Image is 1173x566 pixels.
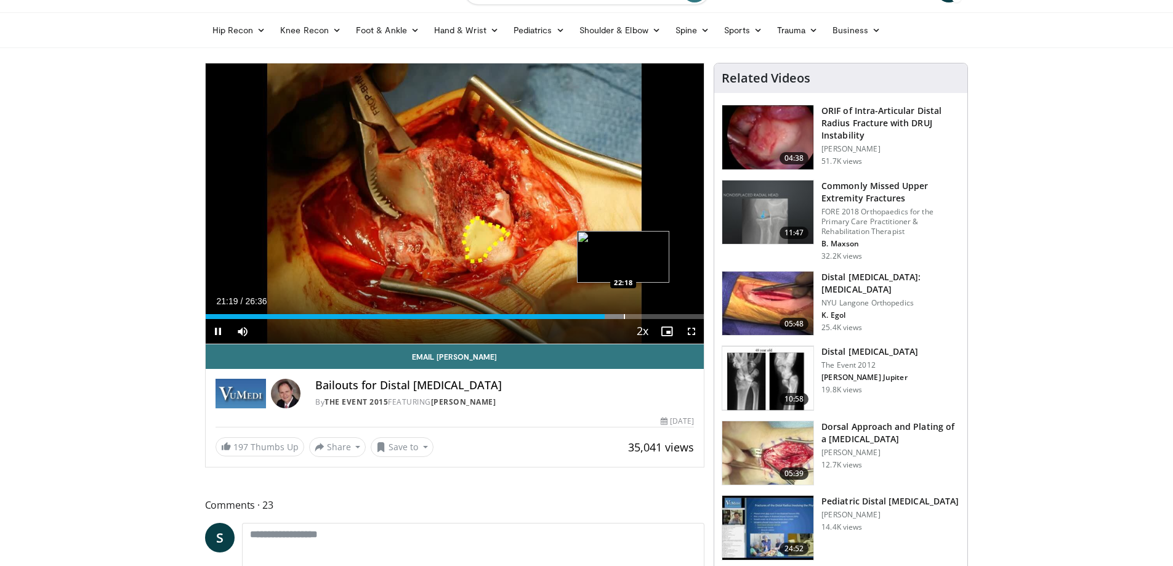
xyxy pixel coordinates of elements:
span: 21:19 [217,296,238,306]
p: [PERSON_NAME] [821,510,959,520]
p: B. Maxson [821,239,960,249]
button: Fullscreen [679,319,704,344]
img: image.jpeg [577,231,669,283]
h3: Distal [MEDICAL_DATA] [821,346,918,358]
a: Sports [717,18,770,42]
a: Foot & Ankle [349,18,427,42]
img: f205fea7-5dbf-4452-aea8-dd2b960063ad.150x105_q85_crop-smart_upscale.jpg [722,105,813,169]
div: By FEATURING [315,397,694,408]
h4: Related Videos [722,71,810,86]
img: Avatar [271,379,300,408]
p: 51.7K views [821,156,862,166]
p: The Event 2012 [821,360,918,370]
a: 04:38 ORIF of Intra-Articular Distal Radius Fracture with DRUJ Instability [PERSON_NAME] 51.7K views [722,105,960,170]
img: a1adf488-03e1-48bc-8767-c070b95a647f.150x105_q85_crop-smart_upscale.jpg [722,496,813,560]
p: 12.7K views [821,460,862,470]
img: The Event 2015 [216,379,267,408]
a: S [205,523,235,552]
a: The Event 2015 [324,397,388,407]
p: 14.4K views [821,522,862,532]
a: Shoulder & Elbow [572,18,668,42]
button: Save to [371,437,433,457]
p: NYU Langone Orthopedics [821,298,960,308]
span: 11:47 [780,227,809,239]
h4: Bailouts for Distal [MEDICAL_DATA] [315,379,694,392]
p: FORE 2018 Orthopaedics for the Primary Care Practitioner & Rehabilitation Therapist [821,207,960,237]
a: Pediatrics [506,18,572,42]
h3: Dorsal Approach and Plating of a [MEDICAL_DATA] [821,421,960,445]
img: b2c65235-e098-4cd2-ab0f-914df5e3e270.150x105_q85_crop-smart_upscale.jpg [722,180,813,245]
video-js: Video Player [206,63,704,344]
a: 24:52 Pediatric Distal [MEDICAL_DATA] [PERSON_NAME] 14.4K views [722,495,960,560]
p: [PERSON_NAME] Jupiter [821,373,918,382]
h3: Commonly Missed Upper Extremity Fractures [821,180,960,204]
span: 04:38 [780,152,809,164]
p: [PERSON_NAME] [821,144,960,154]
a: [PERSON_NAME] [431,397,496,407]
button: Pause [206,319,230,344]
a: 197 Thumbs Up [216,437,304,456]
span: 197 [233,441,248,453]
span: 26:36 [245,296,267,306]
img: 516b0d10-a1ab-4649-9951-1a3eed398be3.150x105_q85_crop-smart_upscale.jpg [722,421,813,485]
p: 32.2K views [821,251,862,261]
span: Comments 23 [205,497,705,513]
p: 25.4K views [821,323,862,333]
a: Hand & Wrist [427,18,506,42]
h3: Pediatric Distal [MEDICAL_DATA] [821,495,959,507]
img: d5ySKFN8UhyXrjO34xMDoxOjByO_JhYE.150x105_q85_crop-smart_upscale.jpg [722,346,813,410]
a: Knee Recon [273,18,349,42]
span: / [241,296,243,306]
p: K. Egol [821,310,960,320]
a: Spine [668,18,717,42]
a: Trauma [770,18,826,42]
button: Share [309,437,366,457]
button: Mute [230,319,255,344]
div: Progress Bar [206,314,704,319]
p: [PERSON_NAME] [821,448,960,458]
span: 35,041 views [628,440,694,455]
a: Business [825,18,888,42]
a: Email [PERSON_NAME] [206,344,704,369]
a: Hip Recon [205,18,273,42]
img: bc58b799-5045-44a7-a548-f03e4d12a111.150x105_q85_crop-smart_upscale.jpg [722,272,813,336]
span: 24:52 [780,543,809,555]
h3: Distal [MEDICAL_DATA]: [MEDICAL_DATA] [821,271,960,296]
span: 05:48 [780,318,809,330]
a: 11:47 Commonly Missed Upper Extremity Fractures FORE 2018 Orthopaedics for the Primary Care Pract... [722,180,960,261]
a: 05:48 Distal [MEDICAL_DATA]: [MEDICAL_DATA] NYU Langone Orthopedics K. Egol 25.4K views [722,271,960,336]
button: Playback Rate [630,319,655,344]
span: 10:58 [780,393,809,405]
p: 19.8K views [821,385,862,395]
a: 05:39 Dorsal Approach and Plating of a [MEDICAL_DATA] [PERSON_NAME] 12.7K views [722,421,960,486]
button: Enable picture-in-picture mode [655,319,679,344]
h3: ORIF of Intra-Articular Distal Radius Fracture with DRUJ Instability [821,105,960,142]
div: [DATE] [661,416,694,427]
span: 05:39 [780,467,809,480]
a: 10:58 Distal [MEDICAL_DATA] The Event 2012 [PERSON_NAME] Jupiter 19.8K views [722,346,960,411]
